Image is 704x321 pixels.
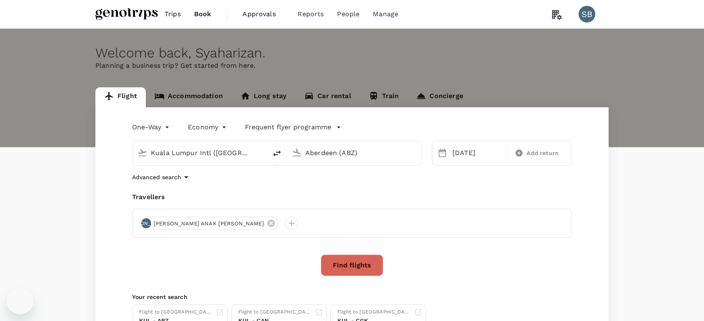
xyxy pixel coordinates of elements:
span: [PERSON_NAME] ANAK [PERSON_NAME] [149,220,269,228]
a: Accommodation [146,87,232,107]
div: One-Way [132,121,171,134]
span: People [337,9,359,19]
div: Economy [188,121,228,134]
div: [PERSON_NAME][PERSON_NAME] ANAK [PERSON_NAME] [139,217,278,230]
button: Find flights [321,254,383,276]
a: Long stay [232,87,295,107]
div: SB [579,6,595,22]
span: Book [194,9,212,19]
input: Going to [305,146,404,159]
a: Train [360,87,408,107]
a: Flight [95,87,146,107]
span: Reports [297,9,324,19]
button: Advanced search [132,172,191,182]
button: delete [267,143,287,163]
button: Open [261,152,263,153]
p: Frequent flyer programme [245,122,331,132]
div: Flight to [GEOGRAPHIC_DATA] [238,308,312,316]
input: Depart from [151,146,250,159]
p: Advanced search [132,173,181,181]
iframe: Button to launch messaging window [7,288,33,314]
span: Trips [165,9,181,19]
a: Car rental [295,87,360,107]
p: Your recent search [132,293,572,301]
span: Manage [373,9,398,19]
div: Flight to [GEOGRAPHIC_DATA] [139,308,212,316]
div: Welcome back , Syaharizan . [95,45,609,61]
button: Open [416,152,417,153]
button: Frequent flyer programme [245,122,341,132]
span: Add return [527,149,559,158]
img: Genotrips - ALL [95,5,158,23]
a: Concierge [407,87,472,107]
div: Travellers [132,192,572,202]
div: [PERSON_NAME] [141,218,151,228]
div: Flight to [GEOGRAPHIC_DATA] [337,308,411,316]
p: Planning a business trip? Get started from here. [95,61,609,71]
div: [DATE] [449,145,505,161]
span: Approvals [242,9,284,19]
